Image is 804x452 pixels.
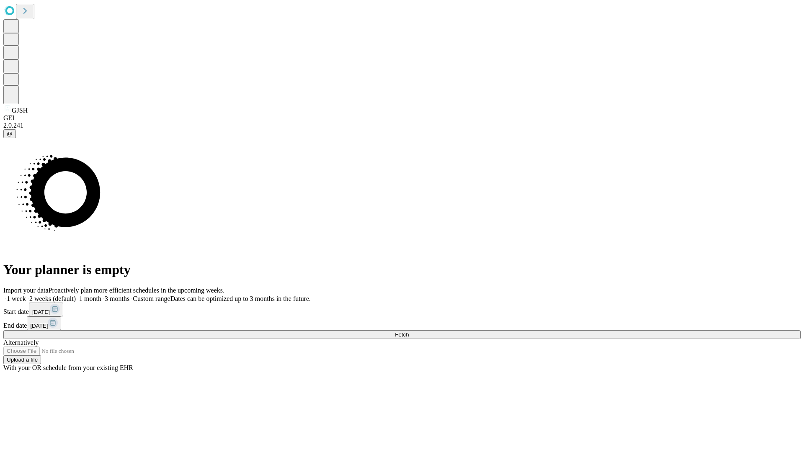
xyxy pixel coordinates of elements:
span: Fetch [395,331,409,338]
span: 1 week [7,295,26,302]
button: Fetch [3,330,801,339]
span: @ [7,131,13,137]
span: [DATE] [32,309,50,315]
span: GJSH [12,107,28,114]
button: [DATE] [27,316,61,330]
h1: Your planner is empty [3,262,801,277]
span: Alternatively [3,339,39,346]
div: GEI [3,114,801,122]
div: 2.0.241 [3,122,801,129]
span: Import your data [3,287,49,294]
button: @ [3,129,16,138]
button: [DATE] [29,303,63,316]
span: Proactively plan more efficient schedules in the upcoming weeks. [49,287,224,294]
span: [DATE] [30,323,48,329]
div: End date [3,316,801,330]
span: 1 month [79,295,101,302]
span: Custom range [133,295,170,302]
span: 3 months [105,295,129,302]
span: With your OR schedule from your existing EHR [3,364,133,371]
span: Dates can be optimized up to 3 months in the future. [170,295,311,302]
div: Start date [3,303,801,316]
span: 2 weeks (default) [29,295,76,302]
button: Upload a file [3,355,41,364]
